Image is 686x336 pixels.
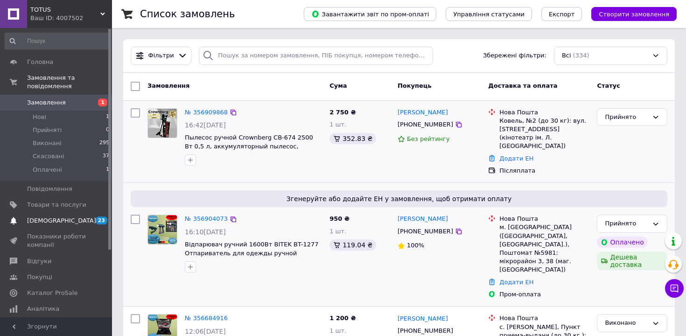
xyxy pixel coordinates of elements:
[597,82,620,89] span: Статус
[148,109,177,138] img: Фото товару
[33,113,46,121] span: Нові
[488,82,557,89] span: Доставка та оплата
[549,11,575,18] span: Експорт
[499,223,589,274] div: м. [GEOGRAPHIC_DATA] ([GEOGRAPHIC_DATA], [GEOGRAPHIC_DATA].), Поштомат №5981: мікрорайон 3, 38 (м...
[446,7,532,21] button: Управління статусами
[499,117,589,151] div: Ковель, №2 (до 30 кг): вул. [STREET_ADDRESS] (кінотеатр ім. Л. [GEOGRAPHIC_DATA])
[27,273,52,281] span: Покупці
[30,6,100,14] span: TOTUS
[185,315,228,322] a: № 356684916
[147,215,177,245] a: Фото товару
[329,327,346,334] span: 1 шт.
[499,155,533,162] a: Додати ЕН
[199,47,433,65] input: Пошук за номером замовлення, ПІБ покупця, номером телефону, Email, номером накладної
[483,51,546,60] span: Збережені фільтри:
[499,108,589,117] div: Нова Пошта
[541,7,582,21] button: Експорт
[398,315,448,323] a: [PERSON_NAME]
[329,109,356,116] span: 2 750 ₴
[329,215,350,222] span: 950 ₴
[148,215,177,244] img: Фото товару
[96,217,107,224] span: 23
[605,318,648,328] div: Виконано
[33,152,64,161] span: Скасовані
[33,166,62,174] span: Оплачені
[329,239,376,251] div: 119.04 ₴
[27,232,86,249] span: Показники роботи компанії
[99,139,109,147] span: 295
[98,98,107,106] span: 1
[185,215,228,222] a: № 356904073
[665,279,684,298] button: Чат з покупцем
[582,10,677,17] a: Створити замовлення
[398,215,448,224] a: [PERSON_NAME]
[311,10,429,18] span: Завантажити звіт по пром-оплаті
[185,109,228,116] a: № 356909868
[396,225,455,238] div: [PHONE_NUMBER]
[147,82,189,89] span: Замовлення
[185,134,313,158] a: Пылесос ручной Crownberg CB-674 2500 Вт 0,5 л, аккумуляторный пылесос, мощный пылесос для дома
[499,314,589,322] div: Нова Пошта
[573,52,589,59] span: (334)
[106,113,109,121] span: 1
[591,7,677,21] button: Створити замовлення
[599,11,669,18] span: Створити замовлення
[185,121,226,129] span: 16:42[DATE]
[185,241,321,265] a: Відпарювач ручний 1600Вт BITEK BT-1277 Отпариватель для одежды ручной потужний паровий утюг для о...
[106,126,109,134] span: 0
[329,133,376,144] div: 352.83 ₴
[605,112,648,122] div: Прийнято
[407,135,450,142] span: Без рейтингу
[5,33,110,49] input: Пошук
[27,98,66,107] span: Замовлення
[499,215,589,223] div: Нова Пошта
[453,11,525,18] span: Управління статусами
[407,242,424,249] span: 100%
[597,252,667,270] div: Дешева доставка
[27,185,72,193] span: Повідомлення
[27,74,112,91] span: Замовлення та повідомлення
[27,289,77,297] span: Каталог ProSale
[562,51,571,60] span: Всі
[329,228,346,235] span: 1 шт.
[103,152,109,161] span: 37
[27,201,86,209] span: Товари та послуги
[30,14,112,22] div: Ваш ID: 4007502
[329,315,356,322] span: 1 200 ₴
[147,108,177,138] a: Фото товару
[185,328,226,335] span: 12:06[DATE]
[33,126,62,134] span: Прийняті
[329,121,346,128] span: 1 шт.
[27,305,59,313] span: Аналітика
[398,82,432,89] span: Покупець
[134,194,664,203] span: Згенеруйте або додайте ЕН у замовлення, щоб отримати оплату
[329,82,347,89] span: Cума
[499,279,533,286] a: Додати ЕН
[398,108,448,117] a: [PERSON_NAME]
[140,8,235,20] h1: Список замовлень
[33,139,62,147] span: Виконані
[605,219,648,229] div: Прийнято
[106,166,109,174] span: 1
[148,51,174,60] span: Фільтри
[185,228,226,236] span: 16:10[DATE]
[499,290,589,299] div: Пром-оплата
[27,58,53,66] span: Головна
[499,167,589,175] div: Післяплата
[304,7,436,21] button: Завантажити звіт по пром-оплаті
[27,257,51,266] span: Відгуки
[597,237,647,248] div: Оплачено
[396,119,455,131] div: [PHONE_NUMBER]
[27,217,96,225] span: [DEMOGRAPHIC_DATA]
